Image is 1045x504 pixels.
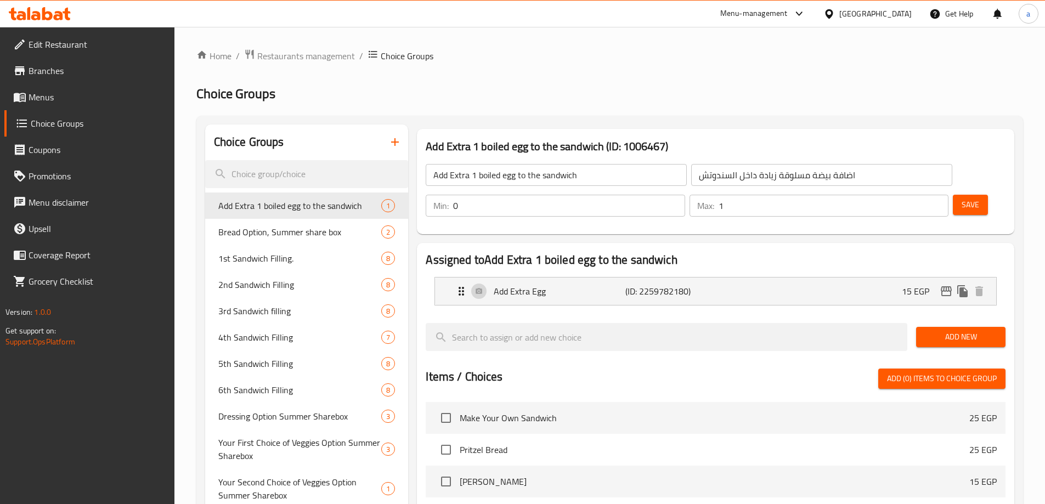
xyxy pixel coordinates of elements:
span: Promotions [29,169,166,183]
p: 25 EGP [969,443,997,456]
a: Menus [4,84,174,110]
span: 8 [382,306,394,316]
div: Choices [381,225,395,239]
span: Menu disclaimer [29,196,166,209]
span: 2nd Sandwich Filling [218,278,382,291]
h2: Items / Choices [426,369,502,385]
div: Add Extra 1 boiled egg to the sandwich1 [205,192,409,219]
button: delete [971,283,987,299]
h2: Assigned to Add Extra 1 boiled egg to the sandwich [426,252,1006,268]
a: Coupons [4,137,174,163]
div: Choices [381,304,395,318]
a: Branches [4,58,174,84]
input: search [205,160,409,188]
div: Choices [381,410,395,423]
span: Bread Option, Summer share box [218,225,382,239]
div: 5th Sandwich Filling8 [205,350,409,377]
div: [GEOGRAPHIC_DATA] [839,8,912,20]
span: 1 [382,484,394,494]
input: search [426,323,907,351]
span: 3rd Sandwich filling [218,304,382,318]
span: 6th Sandwich Filling [218,383,382,397]
span: Grocery Checklist [29,275,166,288]
a: Menu disclaimer [4,189,174,216]
a: Restaurants management [244,49,355,63]
a: Choice Groups [4,110,174,137]
span: Menus [29,90,166,104]
p: Min: [433,199,449,212]
span: Your Second Choice of Veggies Option Summer Sharebox [218,475,382,502]
a: Coverage Report [4,242,174,268]
span: Coverage Report [29,248,166,262]
p: 15 EGP [969,475,997,488]
a: Upsell [4,216,174,242]
div: 6th Sandwich Filling8 [205,377,409,403]
h2: Choice Groups [214,134,284,150]
span: 8 [382,385,394,395]
span: Add New [925,330,997,344]
span: Version: [5,305,32,319]
span: Add (0) items to choice group [887,372,997,386]
span: Select choice [434,470,457,493]
span: Coupons [29,143,166,156]
span: Select choice [434,438,457,461]
button: Add (0) items to choice group [878,369,1006,389]
div: 2nd Sandwich Filling8 [205,271,409,298]
div: Choices [381,383,395,397]
a: Edit Restaurant [4,31,174,58]
div: Choices [381,482,395,495]
span: 2 [382,227,394,237]
a: Home [196,49,231,63]
div: Choices [381,278,395,291]
a: Support.OpsPlatform [5,335,75,349]
span: Upsell [29,222,166,235]
span: 1st Sandwich Filling. [218,252,382,265]
p: 25 EGP [969,411,997,424]
span: Choice Groups [196,81,275,106]
div: Choices [381,331,395,344]
li: / [236,49,240,63]
span: [PERSON_NAME] [460,475,969,488]
div: Choices [381,252,395,265]
p: (ID: 2259782180) [625,285,713,298]
a: Grocery Checklist [4,268,174,295]
span: 8 [382,253,394,264]
div: Bread Option, Summer share box2 [205,219,409,245]
span: 4th Sandwich Filling [218,331,382,344]
div: 1st Sandwich Filling.8 [205,245,409,271]
span: Branches [29,64,166,77]
span: a [1026,8,1030,20]
div: Expand [435,278,996,305]
button: Save [953,195,988,215]
span: Save [962,198,979,212]
span: Select choice [434,406,457,429]
div: Your First Choice of Veggies Option Summer Sharebox3 [205,429,409,469]
span: Choice Groups [31,117,166,130]
span: Restaurants management [257,49,355,63]
span: 8 [382,280,394,290]
p: Add Extra Egg [494,285,625,298]
span: Your First Choice of Veggies Option Summer Sharebox [218,436,382,462]
span: 8 [382,359,394,369]
p: 15 EGP [902,285,938,298]
span: Get support on: [5,324,56,338]
div: Choices [381,357,395,370]
span: Make Your Own Sandwich [460,411,969,424]
span: 5th Sandwich Filling [218,357,382,370]
a: Promotions [4,163,174,189]
span: Add Extra 1 boiled egg to the sandwich [218,199,382,212]
span: 3 [382,411,394,422]
div: 4th Sandwich Filling7 [205,324,409,350]
button: edit [938,283,954,299]
div: Menu-management [720,7,788,20]
div: Dressing Option Summer Sharebox3 [205,403,409,429]
span: 7 [382,332,394,343]
button: Add New [916,327,1006,347]
div: Choices [381,443,395,456]
div: 3rd Sandwich filling8 [205,298,409,324]
li: Expand [426,273,1006,310]
h3: Add Extra 1 boiled egg to the sandwich (ID: 1006467) [426,138,1006,155]
li: / [359,49,363,63]
span: 3 [382,444,394,455]
p: Max: [697,199,714,212]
